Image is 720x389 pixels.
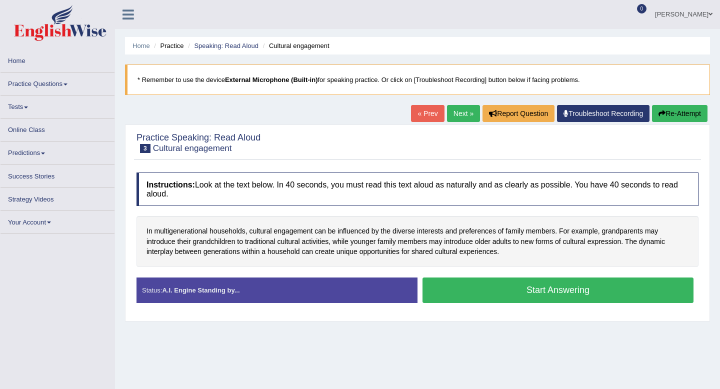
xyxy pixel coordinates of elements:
[0,72,114,92] a: Practice Questions
[225,76,318,83] b: External Microphone (Built-in)
[194,42,258,49] a: Speaking: Read Aloud
[151,41,183,50] li: Practice
[125,64,710,95] blockquote: * Remember to use the device for speaking practice. Or click on [Troubleshoot Recording] button b...
[482,105,554,122] button: Report Question
[422,277,693,303] button: Start Answering
[140,144,150,153] span: 3
[136,133,260,153] h2: Practice Speaking: Read Aloud
[136,277,417,303] div: Status:
[260,41,329,50] li: Cultural engagement
[136,216,698,267] div: In multigenerational households, cultural engagement can be influenced by the diverse interests a...
[162,286,239,294] strong: A.I. Engine Standing by...
[0,165,114,184] a: Success Stories
[153,143,232,153] small: Cultural engagement
[136,172,698,206] h4: Look at the text below. In 40 seconds, you must read this text aloud as naturally and as clearly ...
[411,105,444,122] a: « Prev
[0,95,114,115] a: Tests
[557,105,649,122] a: Troubleshoot Recording
[447,105,480,122] a: Next »
[0,211,114,230] a: Your Account
[0,118,114,138] a: Online Class
[146,180,195,189] b: Instructions:
[0,49,114,69] a: Home
[0,188,114,207] a: Strategy Videos
[652,105,707,122] button: Re-Attempt
[637,4,647,13] span: 0
[0,141,114,161] a: Predictions
[132,42,150,49] a: Home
